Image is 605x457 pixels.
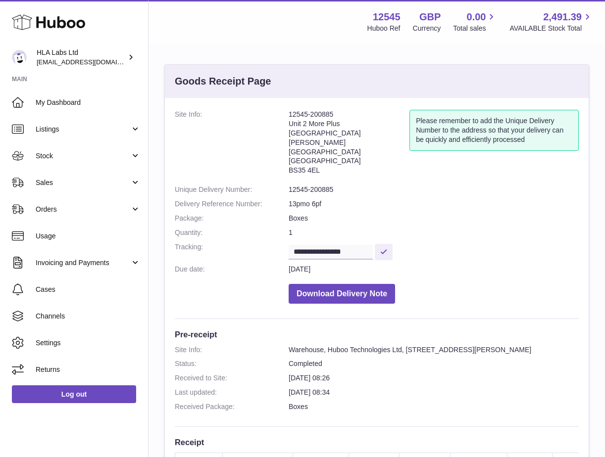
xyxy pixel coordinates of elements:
[36,231,141,241] span: Usage
[289,214,579,223] dd: Boxes
[175,110,289,180] dt: Site Info:
[373,10,401,24] strong: 12545
[175,75,271,88] h3: Goods Receipt Page
[175,214,289,223] dt: Package:
[543,10,582,24] span: 2,491.39
[453,10,497,33] a: 0.00 Total sales
[175,265,289,274] dt: Due date:
[413,24,441,33] div: Currency
[289,199,579,209] dd: 13pmo 6pf
[289,402,579,411] dd: Boxes
[175,199,289,209] dt: Delivery Reference Number:
[36,178,130,187] span: Sales
[419,10,441,24] strong: GBP
[36,312,141,321] span: Channels
[289,228,579,237] dd: 1
[12,50,27,65] img: clinton@newgendirect.com
[289,110,409,180] address: 12545-200885 Unit 2 More Plus [GEOGRAPHIC_DATA] [PERSON_NAME][GEOGRAPHIC_DATA] [GEOGRAPHIC_DATA] ...
[12,385,136,403] a: Log out
[289,284,395,304] button: Download Delivery Note
[36,338,141,348] span: Settings
[367,24,401,33] div: Huboo Ref
[36,285,141,294] span: Cases
[289,388,579,397] dd: [DATE] 08:34
[175,185,289,194] dt: Unique Delivery Number:
[509,10,593,33] a: 2,491.39 AVAILABLE Stock Total
[175,402,289,411] dt: Received Package:
[509,24,593,33] span: AVAILABLE Stock Total
[175,373,289,383] dt: Received to Site:
[289,185,579,194] dd: 12545-200885
[36,125,130,134] span: Listings
[289,359,579,368] dd: Completed
[36,151,130,161] span: Stock
[175,242,289,260] dt: Tracking:
[289,373,579,383] dd: [DATE] 08:26
[175,345,289,355] dt: Site Info:
[175,388,289,397] dt: Last updated:
[467,10,486,24] span: 0.00
[175,437,579,448] h3: Receipt
[175,329,579,340] h3: Pre-receipt
[409,110,579,151] div: Please remember to add the Unique Delivery Number to the address so that your delivery can be qui...
[453,24,497,33] span: Total sales
[37,58,146,66] span: [EMAIL_ADDRESS][DOMAIN_NAME]
[175,228,289,237] dt: Quantity:
[36,205,130,214] span: Orders
[289,265,579,274] dd: [DATE]
[175,359,289,368] dt: Status:
[289,345,579,355] dd: Warehouse, Huboo Technologies Ltd, [STREET_ADDRESS][PERSON_NAME]
[37,48,126,67] div: HLA Labs Ltd
[36,258,130,268] span: Invoicing and Payments
[36,98,141,107] span: My Dashboard
[36,365,141,374] span: Returns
